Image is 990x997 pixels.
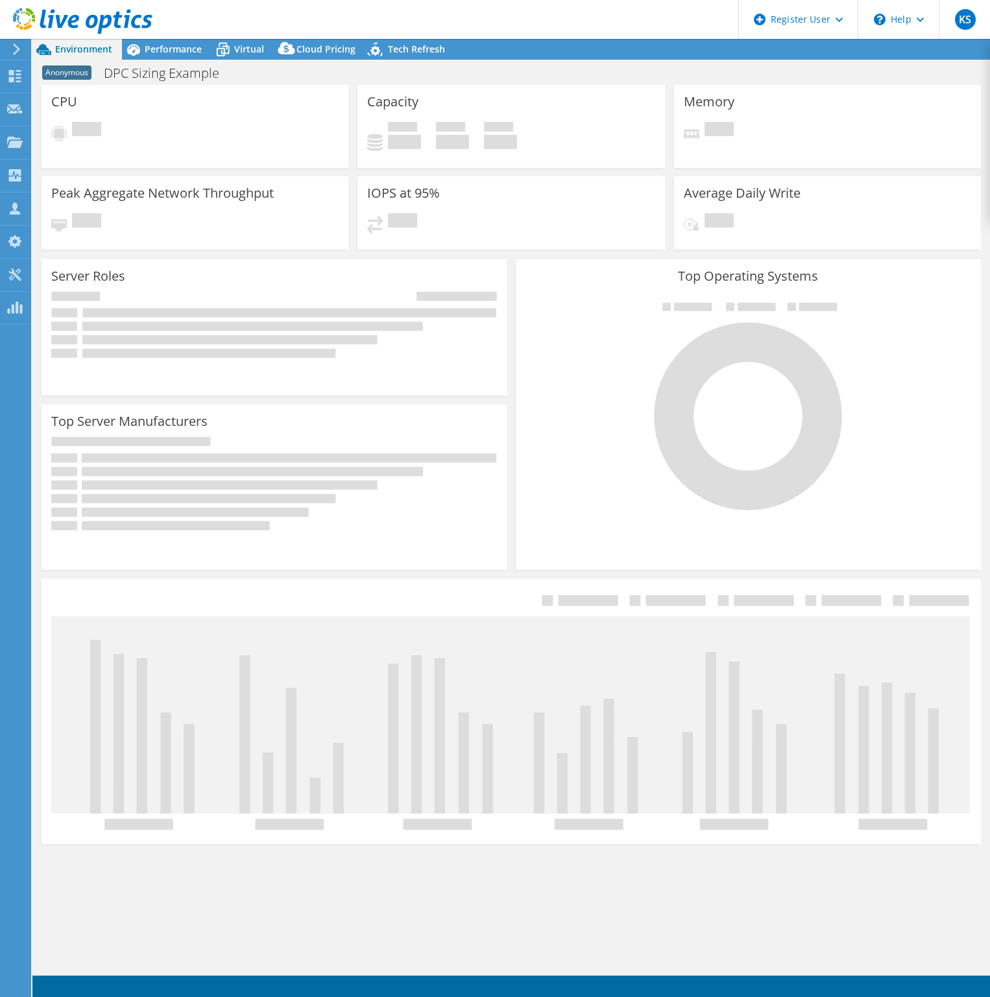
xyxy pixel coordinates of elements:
h3: Memory [684,95,734,109]
span: Total [484,122,513,135]
span: Pending [388,213,417,231]
span: Cloud Pricing [296,43,356,55]
h1: DPC Sizing Example [98,66,239,80]
h3: IOPS at 95% [367,186,440,200]
span: Virtual [234,43,264,55]
h3: Top Server Manufacturers [51,414,208,428]
span: KS [955,9,976,30]
svg: \n [874,14,886,25]
h4: 0 GiB [484,135,517,149]
span: Used [388,122,417,135]
span: Pending [72,122,101,139]
span: Environment [55,43,112,55]
h3: Top Operating Systems [525,269,971,283]
span: Anonymous [42,65,91,80]
h4: 0 GiB [436,135,469,149]
span: Tech Refresh [388,43,445,55]
h3: Average Daily Write [684,186,801,200]
h4: 0 GiB [388,135,421,149]
h3: Server Roles [51,269,125,283]
span: Pending [72,213,101,231]
span: Pending [705,213,734,231]
span: Free [436,122,465,135]
h3: Peak Aggregate Network Throughput [51,186,274,200]
h3: Capacity [367,95,418,109]
span: Pending [705,122,734,139]
h3: CPU [51,95,77,109]
span: Performance [145,43,202,55]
